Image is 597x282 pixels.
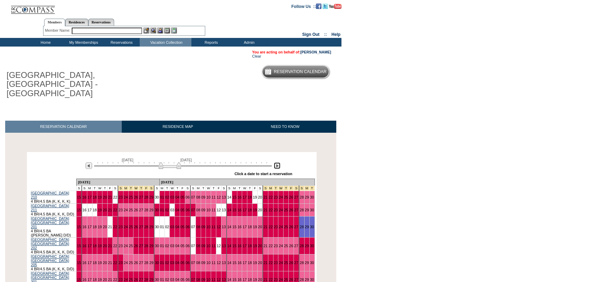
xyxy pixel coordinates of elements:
[165,261,169,265] a: 02
[129,244,133,248] a: 25
[211,244,216,248] a: 11
[180,278,185,282] a: 05
[124,261,128,265] a: 24
[103,278,107,282] a: 20
[305,261,309,265] a: 29
[253,225,257,229] a: 19
[217,244,221,248] a: 12
[274,244,278,248] a: 23
[289,244,293,248] a: 26
[82,261,87,265] a: 16
[144,225,148,229] a: 28
[263,244,268,248] a: 21
[124,244,128,248] a: 24
[149,244,153,248] a: 29
[31,204,69,212] a: [GEOGRAPHIC_DATA] 211
[170,261,174,265] a: 03
[113,225,117,229] a: 22
[149,195,153,199] a: 29
[310,261,314,265] a: 30
[160,225,164,229] a: 01
[238,208,242,212] a: 16
[103,225,107,229] a: 20
[149,225,153,229] a: 29
[310,208,314,212] a: 30
[134,261,138,265] a: 26
[253,278,257,282] a: 19
[93,244,97,248] a: 18
[139,278,143,282] a: 27
[175,208,179,212] a: 04
[305,208,309,212] a: 29
[150,28,156,33] img: View
[88,208,92,212] a: 17
[5,121,122,133] a: RESERVATION CALENDAR
[196,278,200,282] a: 08
[119,195,123,199] a: 23
[248,225,252,229] a: 18
[88,244,92,248] a: 17
[93,208,97,212] a: 18
[143,28,149,33] img: b_edit.gif
[211,195,216,199] a: 11
[119,278,123,282] a: 23
[108,195,112,199] a: 21
[232,225,237,229] a: 15
[129,261,133,265] a: 25
[234,121,336,133] a: NEED TO KNOW
[88,225,92,229] a: 17
[294,261,298,265] a: 27
[201,244,206,248] a: 09
[31,191,69,199] a: [GEOGRAPHIC_DATA] 210
[242,278,247,282] a: 17
[124,195,128,199] a: 24
[242,208,247,212] a: 17
[217,208,221,212] a: 12
[149,208,153,212] a: 29
[77,261,81,265] a: 15
[102,38,140,47] td: Reservations
[93,261,97,265] a: 18
[269,195,273,199] a: 22
[294,244,298,248] a: 27
[134,278,138,282] a: 26
[294,195,298,199] a: 27
[217,225,221,229] a: 12
[242,195,247,199] a: 17
[170,195,174,199] a: 03
[165,225,169,229] a: 02
[227,195,231,199] a: 14
[186,195,190,199] a: 06
[77,244,81,248] a: 15
[316,3,321,9] img: Become our fan on Facebook
[284,244,288,248] a: 25
[279,195,283,199] a: 24
[211,278,216,282] a: 11
[103,261,107,265] a: 20
[98,195,102,199] a: 19
[170,208,174,212] a: 03
[222,195,226,199] a: 13
[279,208,283,212] a: 24
[305,195,309,199] a: 29
[191,261,195,265] a: 07
[82,278,87,282] a: 16
[310,244,314,248] a: 30
[144,261,148,265] a: 28
[149,261,153,265] a: 29
[98,225,102,229] a: 19
[113,208,117,212] a: 22
[144,278,148,282] a: 28
[113,261,117,265] a: 22
[93,195,97,199] a: 18
[26,38,64,47] td: Home
[180,208,185,212] a: 05
[201,195,206,199] a: 09
[119,225,123,229] a: 23
[222,225,226,229] a: 13
[263,225,268,229] a: 21
[238,261,242,265] a: 16
[253,208,257,212] a: 19
[170,278,174,282] a: 03
[139,225,143,229] a: 27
